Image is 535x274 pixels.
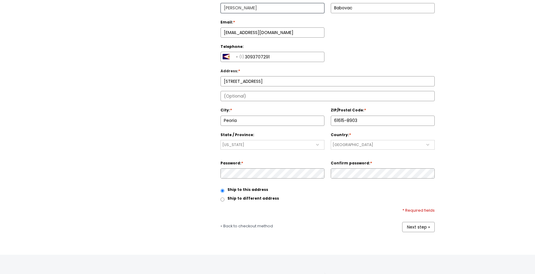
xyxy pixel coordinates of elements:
label: Country: [331,130,435,138]
input: First name [221,3,324,13]
label: : [221,67,435,74]
a: Next step » [402,222,435,232]
input: City [221,116,324,126]
input: Telephone [221,52,324,62]
label: State / Province: [221,130,324,138]
label: ZIP/Postal Code: [331,106,435,113]
label: Email: [221,18,324,25]
label: Password: [221,159,324,166]
label: Ship to this address [227,188,268,196]
input: Email [221,28,324,37]
label: Telephone: [221,42,324,49]
a: « Back to checkout method [221,222,273,230]
input: Last name [331,3,434,13]
input: ZIP/Postal Code [331,116,434,126]
label: Ship to different address [227,196,279,205]
label: Confirm password: [331,159,435,166]
input: Apartment, suite, etc. (optional) [221,91,434,101]
div: * Required fields [221,208,435,213]
label: City: [221,106,324,113]
input: Street name [221,76,434,86]
span: Address [221,68,237,73]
